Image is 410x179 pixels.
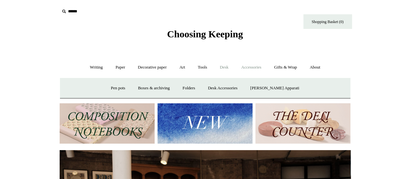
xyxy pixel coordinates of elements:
a: Pen pots [105,80,131,97]
img: The Deli Counter [255,103,350,144]
a: Accessories [235,59,267,76]
img: New.jpg__PID:f73bdf93-380a-4a35-bcfe-7823039498e1 [158,103,252,144]
a: Boxes & archiving [132,80,176,97]
a: [PERSON_NAME] Apparati [244,80,305,97]
img: 202302 Composition ledgers.jpg__PID:69722ee6-fa44-49dd-a067-31375e5d54ec [60,103,155,144]
a: Paper [110,59,131,76]
a: Folders [177,80,201,97]
a: Writing [84,59,109,76]
a: Shopping Basket (0) [303,14,352,29]
a: About [304,59,326,76]
a: Choosing Keeping [167,34,243,38]
a: Gifts & Wrap [268,59,303,76]
a: Tools [192,59,213,76]
a: Decorative paper [132,59,172,76]
span: Choosing Keeping [167,29,243,39]
a: Art [174,59,191,76]
a: Desk Accessories [202,80,243,97]
a: Desk [214,59,234,76]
